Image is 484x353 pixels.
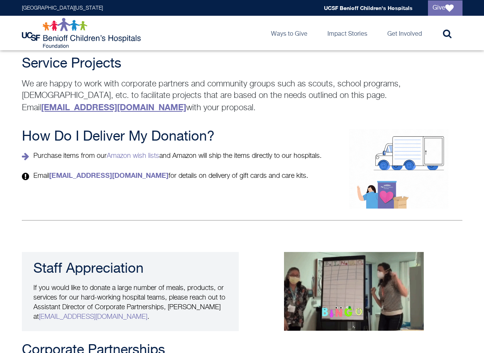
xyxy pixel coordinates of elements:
[49,171,168,179] a: [EMAIL_ADDRESS][DOMAIN_NAME]
[22,5,103,11] a: [GEOGRAPHIC_DATA][US_STATE]
[39,313,147,320] a: [EMAIL_ADDRESS][DOMAIN_NAME]
[22,171,328,181] p: Email for details on delivery of gift cards and care kits.
[33,261,227,277] h3: Staff Appreciation
[284,252,424,331] img: Child life team
[107,152,159,159] a: Amazon wish lists
[41,104,186,112] a: [EMAIL_ADDRESS][DOMAIN_NAME]
[349,129,448,209] img: How do I deliver my donations?
[22,56,463,71] h2: Service Projects
[428,0,463,16] a: Give
[41,102,186,112] strong: [EMAIL_ADDRESS][DOMAIN_NAME]
[22,151,328,161] p: Purchase items from our and Amazon will ship the items directly to our hospitals.
[33,283,227,322] p: If you would like to donate a large number of meals, products, or services for our hard-working h...
[22,18,143,48] img: Logo for UCSF Benioff Children's Hospitals Foundation
[381,16,428,50] a: Get Involved
[22,129,328,144] h2: How Do I Deliver My Donation?
[265,16,314,50] a: Ways to Give
[22,78,463,114] p: We are happy to work with corporate partners and community groups such as scouts, school programs...
[324,5,413,11] a: UCSF Benioff Children's Hospitals
[321,16,373,50] a: Impact Stories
